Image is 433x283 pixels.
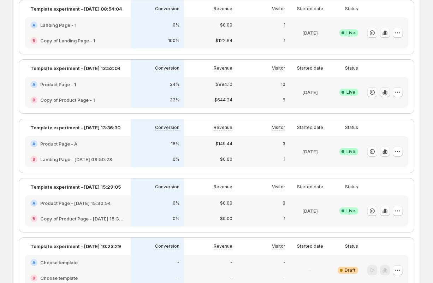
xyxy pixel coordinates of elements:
[214,243,232,249] p: Revenue
[284,38,285,43] p: 1
[272,125,285,130] p: Visitor
[272,243,285,249] p: Visitor
[214,6,232,12] p: Revenue
[32,260,35,265] h2: A
[32,217,35,221] h2: B
[170,82,179,87] p: 24%
[309,267,311,274] p: -
[168,38,179,43] p: 100%
[284,216,285,222] p: 1
[155,184,179,190] p: Conversion
[272,6,285,12] p: Visitor
[345,6,358,12] p: Status
[281,82,285,87] p: 10
[173,157,179,162] p: 0%
[171,141,179,147] p: 18%
[214,97,232,103] p: $644.24
[215,141,232,147] p: $149.44
[215,38,232,43] p: $122.64
[170,97,179,103] p: 33%
[220,157,232,162] p: $0.00
[283,97,285,103] p: 6
[30,5,122,12] p: Template experiment - [DATE] 08:54:04
[297,184,323,190] p: Started date
[40,275,78,282] h2: Choose template
[297,65,323,71] p: Started date
[40,200,111,207] h2: Product Page - [DATE] 15:30:54
[32,23,35,27] h2: A
[32,157,35,161] h2: B
[302,89,318,96] p: [DATE]
[40,215,125,222] h2: Copy of Product Page - [DATE] 15:30:54
[283,275,285,281] p: -
[272,65,285,71] p: Visitor
[345,65,358,71] p: Status
[32,201,35,205] h2: A
[214,184,232,190] p: Revenue
[302,207,318,214] p: [DATE]
[297,125,323,130] p: Started date
[230,260,232,265] p: -
[283,141,285,147] p: 3
[220,22,232,28] p: $0.00
[345,125,358,130] p: Status
[272,184,285,190] p: Visitor
[177,260,179,265] p: -
[40,37,95,44] h2: Copy of Landing Page - 1
[32,98,35,102] h2: B
[40,96,95,104] h2: Copy of Product Page - 1
[40,259,78,266] h2: Choose template
[155,243,179,249] p: Conversion
[173,200,179,206] p: 0%
[283,260,285,265] p: -
[32,82,35,87] h2: A
[345,184,358,190] p: Status
[284,157,285,162] p: 1
[214,125,232,130] p: Revenue
[346,208,355,214] span: Live
[40,140,77,147] h2: Product Page - A
[283,200,285,206] p: 0
[173,216,179,222] p: 0%
[155,125,179,130] p: Conversion
[230,275,232,281] p: -
[302,29,318,36] p: [DATE]
[30,65,121,72] p: Template experiment - [DATE] 13:52:04
[30,183,121,190] p: Template experiment - [DATE] 15:29:05
[40,81,76,88] h2: Product Page - 1
[30,124,120,131] p: Template experiment - [DATE] 13:36:30
[345,243,358,249] p: Status
[40,156,112,163] h2: Landing Page - [DATE] 08:50:28
[297,6,323,12] p: Started date
[346,30,355,36] span: Live
[284,22,285,28] p: 1
[177,275,179,281] p: -
[346,149,355,154] span: Live
[32,142,35,146] h2: A
[155,65,179,71] p: Conversion
[40,22,77,29] h2: Landing Page - 1
[220,216,232,222] p: $0.00
[173,22,179,28] p: 0%
[216,82,232,87] p: $894.10
[297,243,323,249] p: Started date
[214,65,232,71] p: Revenue
[30,243,121,250] p: Template experiment - [DATE] 10:23:29
[32,276,35,280] h2: B
[345,267,355,273] span: Draft
[346,89,355,95] span: Live
[32,39,35,43] h2: B
[155,6,179,12] p: Conversion
[220,200,232,206] p: $0.00
[302,148,318,155] p: [DATE]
